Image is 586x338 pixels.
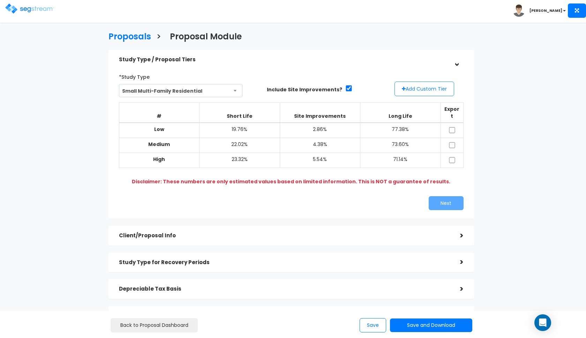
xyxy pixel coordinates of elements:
h3: Proposals [108,32,151,43]
b: [PERSON_NAME] [529,8,562,13]
th: Short Life [200,103,280,123]
div: Open Intercom Messenger [534,314,551,331]
td: 77.38% [360,123,441,138]
h5: Client/Proposal Info [119,233,450,239]
button: Next [429,196,464,210]
h5: Study Type / Proposal Tiers [119,57,450,63]
div: > [450,257,464,268]
a: Proposals [103,25,151,46]
td: 4.38% [280,138,360,153]
h5: Depreciable Tax Basis [119,286,450,292]
h3: Proposal Module [170,32,242,43]
b: Low [154,126,164,133]
button: Save [360,318,386,332]
td: 2.86% [280,123,360,138]
th: # [119,103,200,123]
h5: Study Type for Recovery Periods [119,260,450,266]
label: *Study Type [119,71,150,80]
td: 71.14% [360,153,441,168]
a: Proposal Module [165,25,242,46]
img: avatar.png [513,5,525,17]
b: Medium [148,141,170,148]
button: Save and Download [390,318,472,332]
span: Small Multi-Family Residential [119,84,243,97]
div: > [450,310,464,321]
td: 73.60% [360,138,441,153]
img: logo.png [5,3,54,14]
td: 19.76% [200,123,280,138]
a: Back to Proposal Dashboard [111,318,198,332]
label: Include Site Improvements? [267,86,342,93]
div: > [451,53,462,67]
td: 22.02% [200,138,280,153]
td: 5.54% [280,153,360,168]
th: Site Improvements [280,103,360,123]
b: High [153,156,165,163]
span: Small Multi-Family Residential [119,84,242,98]
div: > [450,230,464,241]
th: Export [441,103,463,123]
b: Disclaimer: These numbers are only estimated values based on limited information. This is NOT a g... [132,178,450,185]
th: Long Life [360,103,441,123]
div: > [450,284,464,294]
button: Add Custom Tier [395,82,454,96]
td: 23.32% [200,153,280,168]
h3: > [156,32,161,43]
